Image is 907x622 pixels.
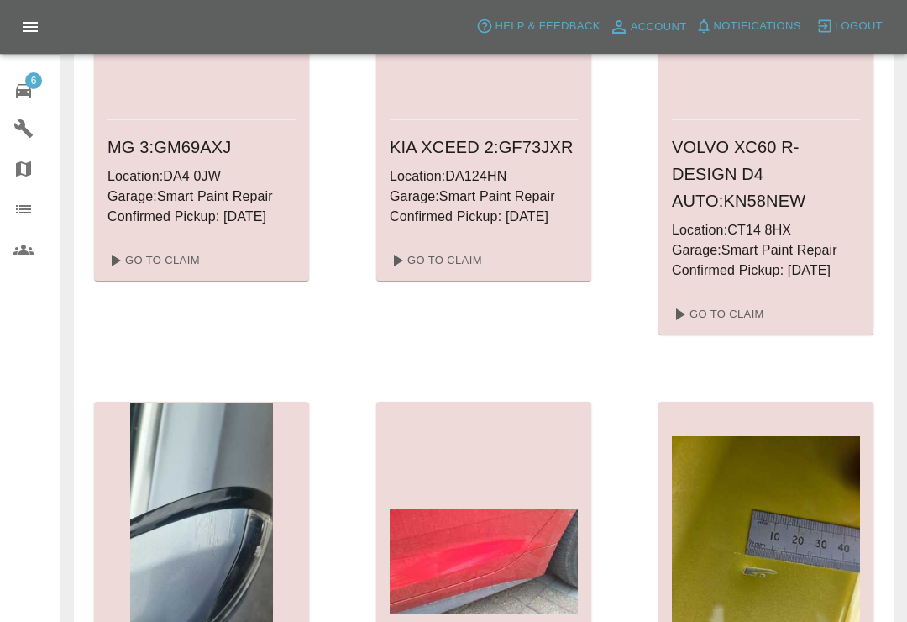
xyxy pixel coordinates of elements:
[390,207,578,227] p: Confirmed Pickup: [DATE]
[383,247,486,274] a: Go To Claim
[10,7,50,47] button: Open drawer
[691,13,805,40] button: Notifications
[107,134,296,161] h6: MG 3 : GM69AXJ
[605,13,691,40] a: Account
[812,13,887,40] button: Logout
[672,220,860,240] p: Location: CT14 8HX
[107,207,296,227] p: Confirmed Pickup: [DATE]
[107,187,296,207] p: Garage: Smart Paint Repair
[390,134,578,161] h6: KIA XCEED 2 : GF73JXR
[101,247,204,274] a: Go To Claim
[495,17,600,36] span: Help & Feedback
[672,261,860,281] p: Confirmed Pickup: [DATE]
[25,72,42,89] span: 6
[390,187,578,207] p: Garage: Smart Paint Repair
[672,134,860,214] h6: VOLVO XC60 R-DESIGN D4 AUTO : KN58NEW
[472,13,604,40] button: Help & Feedback
[665,301,768,328] a: Go To Claim
[835,17,883,36] span: Logout
[107,166,296,187] p: Location: DA4 0JW
[631,18,687,37] span: Account
[672,240,860,261] p: Garage: Smart Paint Repair
[714,17,801,36] span: Notifications
[390,166,578,187] p: Location: DA124HN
